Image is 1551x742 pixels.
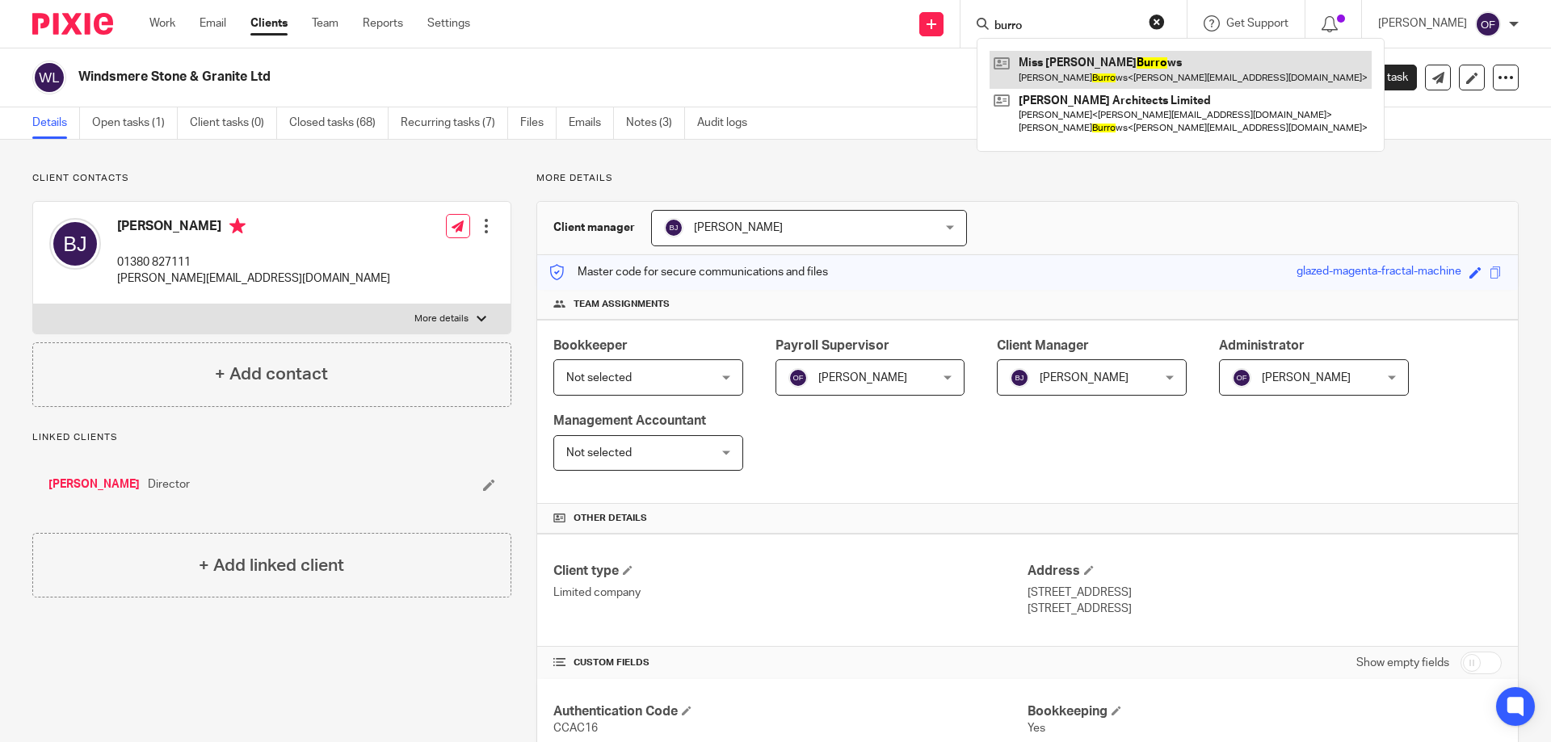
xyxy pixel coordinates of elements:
img: Pixie [32,13,113,35]
p: [STREET_ADDRESS] [1028,601,1502,617]
a: Recurring tasks (7) [401,107,508,139]
h4: + Add contact [215,362,328,387]
span: Team assignments [574,298,670,311]
span: [PERSON_NAME] [1262,372,1351,384]
p: More details [414,312,469,325]
span: Payroll Supervisor [775,339,889,352]
a: Clients [250,15,288,31]
img: svg%3E [1010,368,1029,388]
button: Clear [1149,14,1165,30]
span: Get Support [1226,18,1288,29]
h4: CUSTOM FIELDS [553,656,1028,669]
a: Email [200,15,226,31]
p: [STREET_ADDRESS] [1028,585,1502,601]
h4: + Add linked client [199,553,344,578]
p: [PERSON_NAME] [1378,15,1467,31]
span: Not selected [566,372,632,384]
a: Details [32,107,80,139]
span: Client Manager [997,339,1089,352]
h4: [PERSON_NAME] [117,218,390,238]
span: [PERSON_NAME] [694,222,783,233]
div: glazed-magenta-fractal-machine [1297,263,1461,282]
p: [PERSON_NAME][EMAIL_ADDRESS][DOMAIN_NAME] [117,270,390,287]
a: Client tasks (0) [190,107,277,139]
i: Primary [229,218,246,234]
img: svg%3E [32,61,66,94]
label: Show empty fields [1356,655,1449,671]
a: Settings [427,15,470,31]
p: More details [536,172,1519,185]
img: svg%3E [49,218,101,270]
h4: Bookkeeping [1028,703,1502,720]
span: Not selected [566,447,632,459]
h4: Address [1028,563,1502,580]
span: Director [148,476,190,493]
a: Team [312,15,338,31]
a: Files [520,107,557,139]
span: CCAC16 [553,723,598,734]
img: svg%3E [788,368,808,388]
a: Reports [363,15,403,31]
input: Search [993,19,1138,34]
p: Client contacts [32,172,511,185]
a: Closed tasks (68) [289,107,389,139]
p: 01380 827111 [117,254,390,270]
p: Linked clients [32,431,511,444]
img: svg%3E [664,218,683,237]
span: Bookkeeper [553,339,628,352]
span: Management Accountant [553,414,706,427]
a: Work [149,15,175,31]
img: svg%3E [1232,368,1251,388]
h4: Authentication Code [553,703,1028,720]
a: [PERSON_NAME] [48,476,140,493]
h3: Client manager [553,220,635,236]
a: Emails [569,107,614,139]
img: svg%3E [1475,11,1501,37]
p: Limited company [553,585,1028,601]
h2: Windsmere Stone & Granite Ltd [78,69,1055,86]
p: Master code for secure communications and files [549,264,828,280]
span: [PERSON_NAME] [818,372,907,384]
span: [PERSON_NAME] [1040,372,1129,384]
span: Other details [574,512,647,525]
span: Administrator [1219,339,1305,352]
span: Yes [1028,723,1045,734]
a: Audit logs [697,107,759,139]
h4: Client type [553,563,1028,580]
a: Notes (3) [626,107,685,139]
a: Open tasks (1) [92,107,178,139]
